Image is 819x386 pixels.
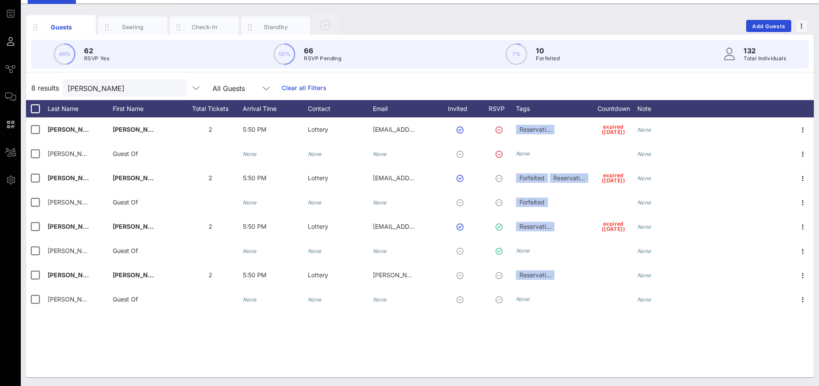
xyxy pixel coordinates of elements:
[516,270,555,280] div: Reservati…
[31,83,59,93] span: 8 results
[516,198,548,207] div: Forfeited
[304,54,341,63] p: RSVP Pending
[48,174,99,182] span: [PERSON_NAME]
[48,100,113,117] div: Last Name
[516,222,555,231] div: Reservati…
[308,199,322,206] i: None
[516,100,590,117] div: Tags
[373,126,477,133] span: [EMAIL_ADDRESS][DOMAIN_NAME]
[48,295,98,303] span: [PERSON_NAME]
[48,223,99,230] span: [PERSON_NAME]
[185,23,224,31] div: Check-In
[308,296,322,303] i: None
[438,100,486,117] div: Invited
[516,296,530,302] i: None
[207,79,277,97] div: All Guests
[113,150,138,157] span: Guest Of
[637,272,651,279] i: None
[516,125,555,134] div: Reservati…
[637,100,702,117] div: Note
[178,100,243,117] div: Total Tickets
[373,248,387,254] i: None
[744,54,786,63] p: Total Individuals
[373,174,477,182] span: [EMAIL_ADDRESS][DOMAIN_NAME]
[257,23,295,31] div: Standby
[744,45,786,56] p: 132
[602,173,625,183] span: expired ([DATE])
[637,296,651,303] i: None
[373,296,387,303] i: None
[48,198,98,206] span: [PERSON_NAME]
[486,100,516,117] div: RSVP
[308,223,328,230] span: Lottery
[308,174,328,182] span: Lottery
[536,45,560,56] p: 10
[48,126,99,133] span: [PERSON_NAME]
[373,151,387,157] i: None
[746,20,791,32] button: Add Guests
[113,223,164,230] span: [PERSON_NAME]
[212,84,245,92] div: All Guests
[308,151,322,157] i: None
[113,126,164,133] span: [PERSON_NAME]
[637,127,651,133] i: None
[113,198,138,206] span: Guest Of
[243,126,267,133] span: 5:50 PM
[84,45,109,56] p: 62
[48,150,98,157] span: [PERSON_NAME]
[373,100,438,117] div: Email
[84,54,109,63] p: RSVP Yes
[243,248,257,254] i: None
[637,151,651,157] i: None
[373,271,577,279] span: [PERSON_NAME][EMAIL_ADDRESS][PERSON_NAME][DOMAIN_NAME]
[243,223,267,230] span: 5:50 PM
[308,126,328,133] span: Lottery
[243,199,257,206] i: None
[113,247,138,254] span: Guest Of
[637,175,651,182] i: None
[550,173,588,183] div: Reservati…
[243,174,267,182] span: 5:50 PM
[178,117,243,142] div: 2
[113,174,164,182] span: [PERSON_NAME]
[637,199,651,206] i: None
[308,248,322,254] i: None
[304,45,341,56] p: 66
[373,199,387,206] i: None
[516,173,548,183] div: Forfeited
[113,295,138,303] span: Guest Of
[536,54,560,63] p: Forfeited
[42,23,81,32] div: Guests
[373,223,477,230] span: [EMAIL_ADDRESS][DOMAIN_NAME]
[637,248,651,254] i: None
[590,100,637,117] div: Countdown
[602,124,625,135] span: expired ([DATE])
[113,100,178,117] div: First Name
[178,263,243,287] div: 2
[243,100,308,117] div: Arrival Time
[48,247,98,254] span: [PERSON_NAME]
[282,83,326,93] a: Clear all Filters
[516,150,530,157] i: None
[637,224,651,230] i: None
[752,23,786,29] span: Add Guests
[178,214,243,239] div: 2
[308,271,328,279] span: Lottery
[113,271,164,279] span: [PERSON_NAME]
[243,271,267,279] span: 5:50 PM
[308,100,373,117] div: Contact
[602,221,625,232] span: expired ([DATE])
[516,247,530,254] i: None
[114,23,152,31] div: Seating
[243,296,257,303] i: None
[243,151,257,157] i: None
[178,166,243,190] div: 2
[48,271,99,279] span: [PERSON_NAME]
